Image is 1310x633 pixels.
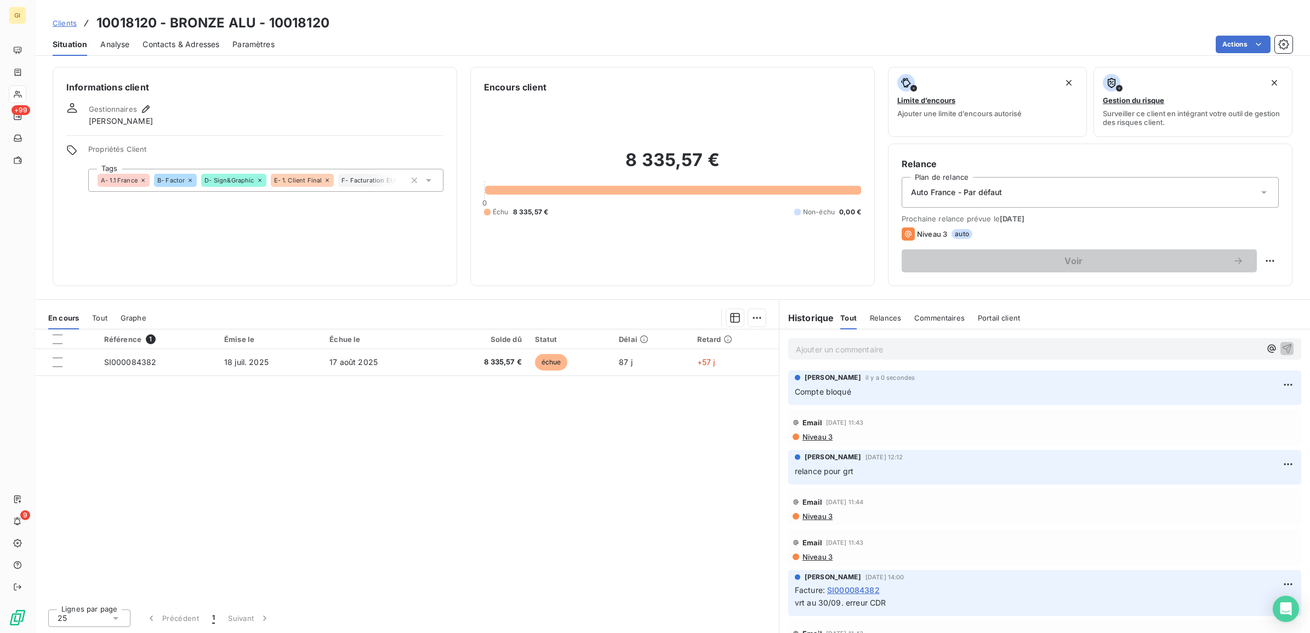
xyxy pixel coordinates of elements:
h6: Informations client [66,81,443,94]
button: Voir [902,249,1257,272]
span: [PERSON_NAME] [89,116,153,127]
button: Actions [1216,36,1271,53]
span: échue [535,354,568,370]
span: Prochaine relance prévue le [902,214,1279,223]
span: 17 août 2025 [329,357,378,367]
span: Échu [493,207,509,217]
span: Email [802,418,823,427]
span: [PERSON_NAME] [805,373,861,383]
span: il y a 0 secondes [865,374,915,381]
span: Relances [870,313,901,322]
span: [PERSON_NAME] [805,572,861,582]
span: Paramètres [232,39,275,50]
span: relance pour grt [795,466,853,476]
span: A- 1.1 France [101,177,138,184]
div: Délai [619,335,684,344]
span: Graphe [121,313,146,322]
button: Suivant [221,607,277,630]
span: Limite d’encours [897,96,955,105]
span: D- Sign&Graphic [204,177,254,184]
div: GI [9,7,26,24]
span: [DATE] 14:00 [865,574,904,580]
span: Email [802,498,823,506]
span: Ajouter une limite d’encours autorisé [897,109,1022,118]
span: [DATE] 11:43 [826,419,864,426]
a: Clients [53,18,77,28]
span: 25 [58,613,67,624]
input: Ajouter une valeur [397,175,406,185]
div: Retard [697,335,772,344]
span: [PERSON_NAME] [805,452,861,462]
span: 8 335,57 € [442,357,522,368]
span: +99 [12,105,30,115]
span: vrt au 30/09. erreur CDR [795,598,886,607]
button: 1 [206,607,221,630]
span: Surveiller ce client en intégrant votre outil de gestion des risques client. [1103,109,1283,127]
div: Solde dû [442,335,522,344]
span: SI000084382 [104,357,157,367]
span: 18 juil. 2025 [224,357,269,367]
span: E- 1. Client Final [274,177,322,184]
span: F- Facturation EUR [341,177,398,184]
span: 0,00 € [839,207,861,217]
div: Référence [104,334,211,344]
img: Logo LeanPay [9,609,26,626]
span: 87 j [619,357,633,367]
div: Open Intercom Messenger [1273,596,1299,622]
span: Niveau 3 [801,512,833,521]
h6: Encours client [484,81,546,94]
span: En cours [48,313,79,322]
h2: 8 335,57 € [484,149,861,182]
span: [DATE] [1000,214,1024,223]
span: Portail client [978,313,1020,322]
span: Facture : [795,584,825,596]
span: 1 [146,334,156,344]
span: Tout [92,313,107,322]
h3: 10018120 - BRONZE ALU - 10018120 [96,13,329,33]
span: 0 [482,198,487,207]
span: Auto France - Par défaut [911,187,1003,198]
h6: Historique [779,311,834,324]
span: Non-échu [803,207,835,217]
span: Niveau 3 [801,432,833,441]
span: [DATE] 12:12 [865,454,903,460]
span: Propriétés Client [88,145,443,160]
span: Clients [53,19,77,27]
span: Compte bloqué [795,387,851,396]
span: Email [802,538,823,547]
span: Voir [915,256,1233,265]
span: Niveau 3 [801,552,833,561]
div: Émise le [224,335,316,344]
span: auto [952,229,972,239]
span: Situation [53,39,87,50]
h6: Relance [902,157,1279,170]
span: Contacts & Adresses [143,39,219,50]
button: Précédent [139,607,206,630]
span: [DATE] 11:44 [826,499,864,505]
button: Gestion du risqueSurveiller ce client en intégrant votre outil de gestion des risques client. [1093,67,1292,137]
span: +57 j [697,357,715,367]
span: B- Factor [157,177,185,184]
span: Tout [840,313,857,322]
span: 8 335,57 € [513,207,549,217]
span: 1 [212,613,215,624]
span: Niveau 3 [917,230,947,238]
span: Gestion du risque [1103,96,1164,105]
span: SI000084382 [827,584,880,596]
div: Statut [535,335,606,344]
span: Analyse [100,39,129,50]
span: Commentaires [914,313,965,322]
span: [DATE] 11:43 [826,539,864,546]
span: Gestionnaires [89,105,137,113]
button: Limite d’encoursAjouter une limite d’encours autorisé [888,67,1087,137]
div: Échue le [329,335,429,344]
span: 9 [20,510,30,520]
